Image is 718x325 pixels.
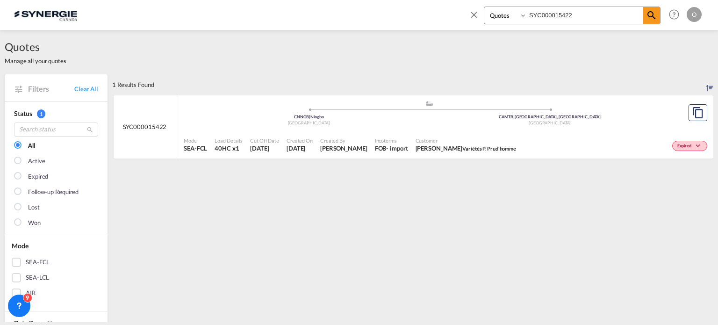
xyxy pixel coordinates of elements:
[706,74,713,95] div: Sort by: Created On
[375,144,408,152] div: FOB import
[469,9,479,20] md-icon: icon-close
[320,137,367,144] span: Created By
[375,137,408,144] span: Incoterms
[469,7,484,29] span: icon-close
[320,144,367,152] span: Adriana Groposila
[687,7,702,22] div: O
[184,137,207,144] span: Mode
[250,137,279,144] span: Cut Off Date
[28,218,41,228] div: Won
[666,7,687,23] div: Help
[14,123,98,137] input: Search status
[12,289,101,298] md-checkbox: AIR
[677,143,694,150] span: Expired
[294,114,324,119] span: CNNGB Ningbo
[646,10,657,21] md-icon: icon-magnify
[694,144,705,149] md-icon: icon-chevron-down
[14,4,77,25] img: 1f56c880d42311ef80fc7dca854c8e59.png
[287,137,313,144] span: Created On
[527,7,643,23] input: Enter Quotation Number
[37,109,45,118] span: 1
[5,57,66,65] span: Manage all your quotes
[28,172,48,181] div: Expired
[689,104,707,121] button: Copy Quote
[416,137,517,144] span: Customer
[12,242,29,250] span: Mode
[123,123,167,131] span: SYC000015422
[499,114,601,119] span: CAMTR [GEOGRAPHIC_DATA], [GEOGRAPHIC_DATA]
[12,273,101,282] md-checkbox: SEA-LCL
[513,114,515,119] span: |
[26,289,36,298] div: AIR
[14,109,32,117] span: Status
[672,141,707,151] div: Change Status Here
[462,145,516,152] span: Variétés P. Prud'homme
[12,258,101,267] md-checkbox: SEA-FCL
[112,74,154,95] div: 1 Results Found
[26,273,49,282] div: SEA-LCL
[416,144,517,152] span: Bruno Desrochers Variétés P. Prud'homme
[287,144,313,152] span: 10 Oct 2025
[250,144,279,152] span: 10 Oct 2025
[288,120,330,125] span: [GEOGRAPHIC_DATA]
[74,85,98,93] a: Clear All
[424,101,435,106] md-icon: assets/icons/custom/ship-fill.svg
[692,107,704,118] md-icon: assets/icons/custom/copyQuote.svg
[529,120,571,125] span: [GEOGRAPHIC_DATA]
[114,95,713,159] div: SYC000015422 assets/icons/custom/ship-fill.svgassets/icons/custom/roll-o-plane.svgOriginNingbo Ch...
[375,144,387,152] div: FOB
[28,84,74,94] span: Filters
[14,109,98,118] div: Status 1
[28,203,40,212] div: Lost
[184,144,207,152] span: SEA-FCL
[386,144,408,152] div: - import
[215,137,243,144] span: Load Details
[28,157,45,166] div: Active
[28,188,79,197] div: Follow-up Required
[5,39,66,54] span: Quotes
[215,144,243,152] span: 40HC x 1
[666,7,682,22] span: Help
[643,7,660,24] span: icon-magnify
[86,126,93,133] md-icon: icon-magnify
[26,258,50,267] div: SEA-FCL
[309,114,310,119] span: |
[28,141,35,151] div: All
